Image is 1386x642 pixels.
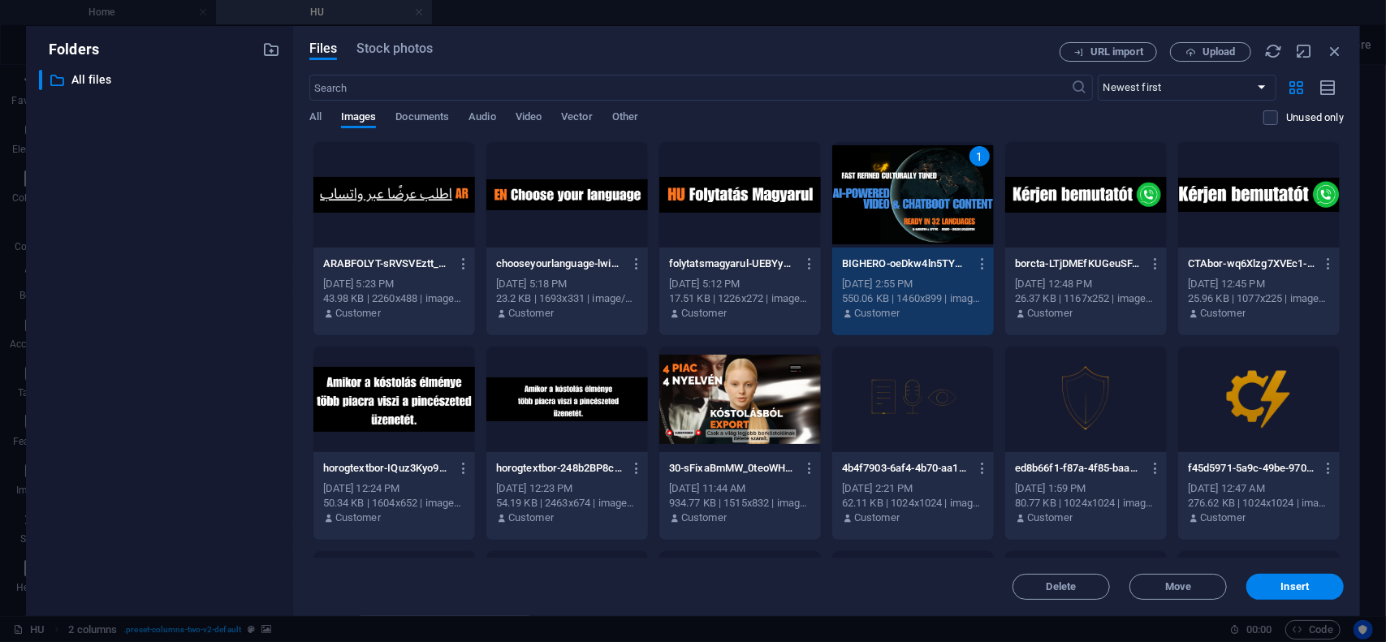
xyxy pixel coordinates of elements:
p: horogtextbor-248b2BP8cL7p48kZ3ML0Ww.png [496,461,624,476]
div: 550.06 KB | 1460x899 | image/png [842,291,984,306]
div: [DATE] 2:55 PM [842,277,984,291]
span: Files [309,39,338,58]
p: ed8b66f1-f87a-4f85-baa9-0f884b30b93b-PTGKbGFzvdffbc6WF0ULRA.png [1015,461,1142,476]
div: [DATE] 11:44 AM [669,481,811,496]
p: Customer [854,511,900,525]
div: 23.2 KB | 1693x331 | image/png [496,291,638,306]
i: Close [1326,42,1344,60]
p: ARABFOLYT-sRVSVEztt_Pt55KdLanrrA.png [323,256,451,271]
div: 1 [969,146,990,166]
div: [DATE] 1:59 PM [1015,481,1157,496]
span: Audio [468,107,495,130]
button: Upload [1170,42,1251,62]
button: Move [1129,574,1227,600]
p: f45d5971-5a9c-49be-970b-75235f41d9a6-MsPPz-TZ-foW2uWJozVtRw.png [1188,461,1315,476]
span: Delete [1047,582,1077,592]
span: Vector [561,107,593,130]
p: 30-sFixaBmMW_0teoWHGbehrA.png [669,461,797,476]
div: [DATE] 12:47 AM [1188,481,1330,496]
span: Other [612,107,638,130]
p: CTAbor-wq6Xlzg7XVEc1-pRFSiT0Q.png [1188,256,1315,271]
div: ​ [39,70,42,90]
p: Displays only files that are not in use on the website. Files added during this session can still... [1286,110,1344,125]
div: 276.62 KB | 1024x1024 | image/png [1188,496,1330,511]
div: 26.37 KB | 1167x252 | image/png [1015,291,1157,306]
div: 80.77 KB | 1024x1024 | image/png [1015,496,1157,511]
div: 934.77 KB | 1515x832 | image/png [669,496,811,511]
div: [DATE] 5:23 PM [323,277,465,291]
p: Customer [681,306,727,321]
span: Stock photos [356,39,433,58]
p: 4b4f7903-6af4-4b70-aa17-b75793bf0743-gfDERDpvysW_d4fGM9Wpdw.png [842,461,969,476]
span: Insert [1281,582,1310,592]
p: Folders [39,39,99,60]
span: Upload [1202,47,1236,57]
p: Customer [508,511,554,525]
p: Customer [1027,511,1073,525]
div: [DATE] 5:12 PM [669,277,811,291]
span: Move [1165,582,1191,592]
div: 54.19 KB | 2463x674 | image/png [496,496,638,511]
span: Documents [395,107,449,130]
p: Customer [335,511,381,525]
button: Insert [1246,574,1344,600]
div: [DATE] 12:48 PM [1015,277,1157,291]
p: Customer [681,511,727,525]
span: All [309,107,322,130]
div: [DATE] 12:23 PM [496,481,638,496]
p: Customer [508,306,554,321]
div: [DATE] 12:24 PM [323,481,465,496]
p: BIGHERO-oeDkw4ln5TYV6i33Fsgeww.png [842,256,969,271]
div: 50.34 KB | 1604x652 | image/png [323,496,465,511]
div: 43.98 KB | 2260x488 | image/png [323,291,465,306]
div: [DATE] 5:18 PM [496,277,638,291]
div: 17.51 KB | 1226x272 | image/png [669,291,811,306]
span: URL import [1090,47,1143,57]
i: Minimize [1295,42,1313,60]
p: All files [71,71,250,89]
i: Create new folder [262,41,280,58]
p: folytatsmagyarul-UEBYyKfqGPKV4rwHf9NMTQ.png [669,256,797,271]
p: horogtextbor-IQuz3Kyo92iFP9fjIKf0WQ.png [323,461,451,476]
p: Customer [335,306,381,321]
p: Customer [854,306,900,321]
button: Delete [1013,574,1110,600]
i: Reload [1264,42,1282,60]
div: 62.11 KB | 1024x1024 | image/png [842,496,984,511]
div: 25.96 KB | 1077x225 | image/png [1188,291,1330,306]
p: Customer [1027,306,1073,321]
div: [DATE] 12:45 PM [1188,277,1330,291]
div: [DATE] 2:21 PM [842,481,984,496]
button: URL import [1060,42,1157,62]
span: Video [516,107,542,130]
p: chooseyourlanguage-lwiB-3xaKA8DGm6zAmDDtQ.png [496,256,624,271]
p: Customer [1200,511,1246,525]
p: borcta-LTjDMEfKUGeuSFJd_GTabQ.png [1015,256,1142,271]
span: Images [341,107,377,130]
p: Customer [1200,306,1246,321]
a: Skip to main content [6,6,114,20]
input: Search [309,75,1072,101]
